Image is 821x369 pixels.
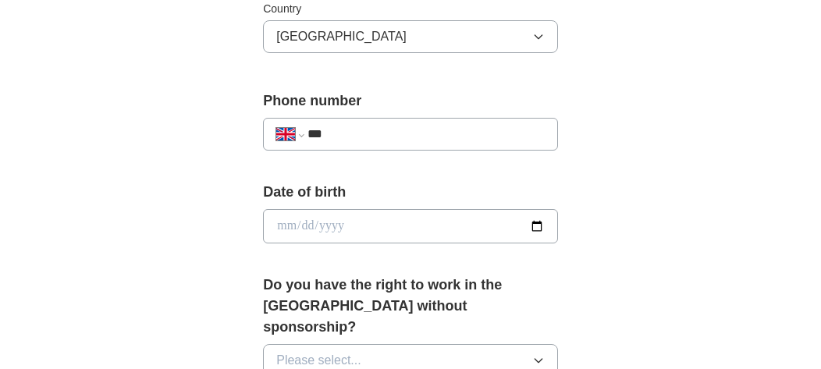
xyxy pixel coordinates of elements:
[263,20,558,53] button: [GEOGRAPHIC_DATA]
[263,275,558,338] label: Do you have the right to work in the [GEOGRAPHIC_DATA] without sponsorship?
[263,182,558,203] label: Date of birth
[263,1,558,17] label: Country
[263,90,558,112] label: Phone number
[276,27,407,46] span: [GEOGRAPHIC_DATA]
